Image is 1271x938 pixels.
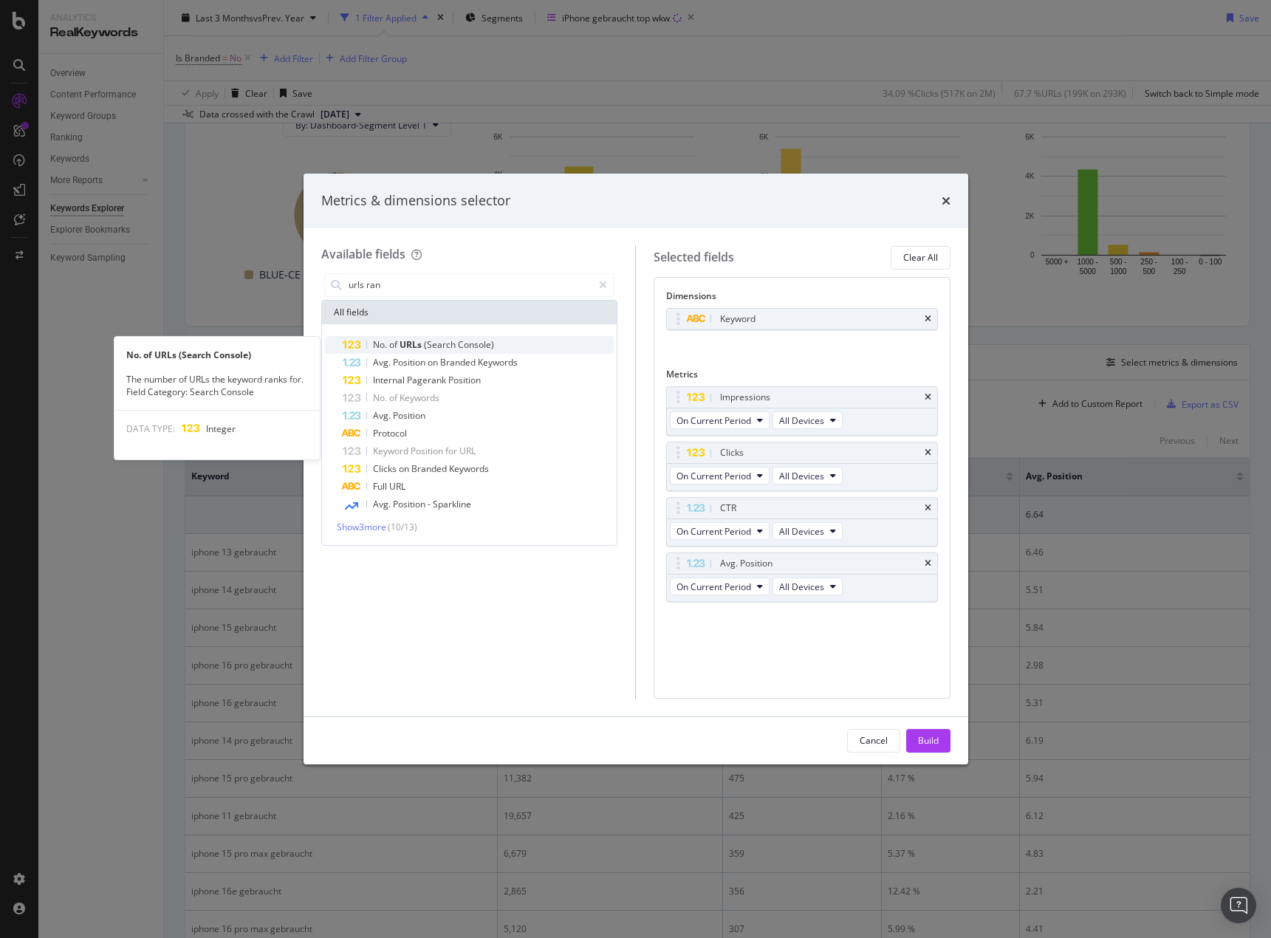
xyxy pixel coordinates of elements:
[903,251,938,264] div: Clear All
[666,386,938,436] div: ImpressionstimesOn Current PeriodAll Devices
[772,522,843,540] button: All Devices
[393,356,428,369] span: Position
[399,462,411,475] span: on
[772,411,843,429] button: All Devices
[666,497,938,547] div: CTRtimesOn Current PeriodAll Devices
[448,374,481,386] span: Position
[445,445,459,457] span: for
[925,504,931,513] div: times
[676,581,751,593] span: On Current Period
[321,191,510,210] div: Metrics & dimensions selector
[428,356,440,369] span: on
[670,411,770,429] button: On Current Period
[942,191,950,210] div: times
[918,734,939,747] div: Build
[779,525,824,538] span: All Devices
[373,374,407,386] span: Internal
[407,374,448,386] span: Pagerank
[1221,888,1256,923] div: Open Intercom Messenger
[440,356,478,369] span: Branded
[720,312,756,326] div: Keyword
[666,368,938,386] div: Metrics
[424,338,458,351] span: (Search
[433,498,471,510] span: Sparkline
[321,246,405,262] div: Available fields
[478,356,518,369] span: Keywords
[847,729,900,753] button: Cancel
[772,467,843,485] button: All Devices
[925,448,931,457] div: times
[720,501,736,516] div: CTR
[393,498,428,510] span: Position
[322,301,617,324] div: All fields
[666,290,938,308] div: Dimensions
[373,356,393,369] span: Avg.
[373,409,393,422] span: Avg.
[676,470,751,482] span: On Current Period
[666,308,938,330] div: Keywordtimes
[449,462,489,475] span: Keywords
[337,521,386,533] span: Show 3 more
[400,338,424,351] span: URLs
[389,338,400,351] span: of
[373,391,389,404] span: No.
[779,414,824,427] span: All Devices
[666,552,938,602] div: Avg. PositiontimesOn Current PeriodAll Devices
[373,338,389,351] span: No.
[720,556,772,571] div: Avg. Position
[676,414,751,427] span: On Current Period
[388,521,417,533] span: ( 10 / 13 )
[114,349,320,361] div: No. of URLs (Search Console)
[373,445,411,457] span: Keyword
[114,373,320,398] div: The number of URLs the keyword ranks for. Field Category: Search Console
[925,559,931,568] div: times
[389,391,400,404] span: of
[373,462,399,475] span: Clicks
[373,498,393,510] span: Avg.
[400,391,439,404] span: Keywords
[670,467,770,485] button: On Current Period
[411,445,445,457] span: Position
[411,462,449,475] span: Branded
[428,498,433,510] span: -
[459,445,476,457] span: URL
[393,409,425,422] span: Position
[670,578,770,595] button: On Current Period
[304,174,968,764] div: modal
[373,480,389,493] span: Full
[373,427,407,439] span: Protocol
[925,315,931,323] div: times
[906,729,950,753] button: Build
[860,734,888,747] div: Cancel
[347,274,593,296] input: Search by field name
[891,246,950,270] button: Clear All
[654,249,734,266] div: Selected fields
[772,578,843,595] button: All Devices
[925,393,931,402] div: times
[670,522,770,540] button: On Current Period
[666,442,938,491] div: ClickstimesOn Current PeriodAll Devices
[720,390,770,405] div: Impressions
[779,581,824,593] span: All Devices
[458,338,494,351] span: Console)
[676,525,751,538] span: On Current Period
[389,480,405,493] span: URL
[779,470,824,482] span: All Devices
[720,445,744,460] div: Clicks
